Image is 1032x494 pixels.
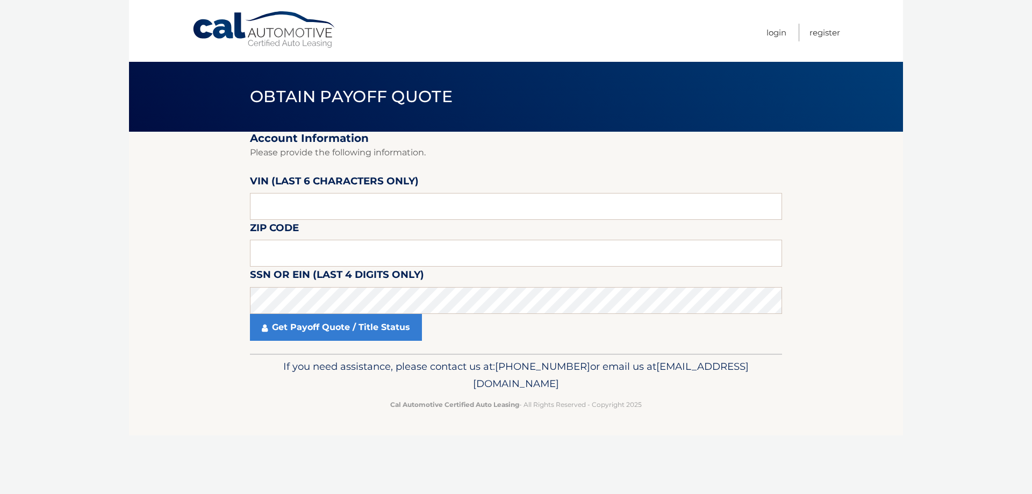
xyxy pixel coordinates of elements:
p: Please provide the following information. [250,145,782,160]
a: Login [766,24,786,41]
span: [PHONE_NUMBER] [495,360,590,373]
a: Get Payoff Quote / Title Status [250,314,422,341]
a: Register [809,24,840,41]
p: If you need assistance, please contact us at: or email us at [257,358,775,392]
span: Obtain Payoff Quote [250,87,453,106]
label: SSN or EIN (last 4 digits only) [250,267,424,287]
label: VIN (last 6 characters only) [250,173,419,193]
h2: Account Information [250,132,782,145]
p: - All Rights Reserved - Copyright 2025 [257,399,775,410]
label: Zip Code [250,220,299,240]
a: Cal Automotive [192,11,337,49]
strong: Cal Automotive Certified Auto Leasing [390,400,519,409]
